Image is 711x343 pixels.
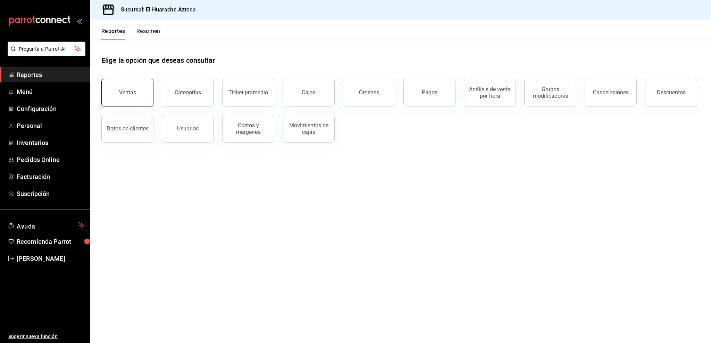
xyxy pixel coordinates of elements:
button: Costos y márgenes [222,115,274,143]
span: Reportes [17,70,84,79]
div: Órdenes [359,89,379,96]
button: Ventas [101,79,153,106]
span: Recomienda Parrot [17,237,84,246]
button: Ticket promedio [222,79,274,106]
div: Ventas [119,89,136,96]
button: Análisis de venta por hora [464,79,516,106]
span: Pregunta a Parrot AI [19,45,75,53]
div: Categorías [175,89,201,96]
h1: Elige la opción que deseas consultar [101,55,215,66]
button: Grupos modificadores [524,79,576,106]
div: Cancelaciones [593,89,629,96]
span: Facturación [17,172,84,181]
button: Categorías [162,79,214,106]
span: Suscripción [17,189,84,198]
button: Órdenes [343,79,395,106]
div: Cajas [302,88,316,97]
button: Pagos [403,79,455,106]
button: Resumen [136,28,160,40]
div: Grupos modificadores [529,86,572,99]
div: Análisis de venta por hora [468,86,511,99]
a: Cajas [283,79,335,106]
button: Pregunta a Parrot AI [8,42,85,56]
button: Reportes [101,28,125,40]
button: Cancelaciones [585,79,637,106]
span: [PERSON_NAME] [17,254,84,263]
div: navigation tabs [101,28,160,40]
div: Datos de clientes [107,125,149,132]
div: Pagos [422,89,437,96]
div: Usuarios [177,125,199,132]
span: Menú [17,87,84,96]
a: Pregunta a Parrot AI [5,50,85,58]
div: Movimientos de cajas [287,122,330,135]
span: Sugerir nueva función [8,333,84,340]
span: Inventarios [17,138,84,147]
button: Datos de clientes [101,115,153,143]
span: Ayuda [17,221,75,229]
div: Descuentos [657,89,686,96]
button: Movimientos de cajas [283,115,335,143]
button: Descuentos [645,79,697,106]
h3: Sucursal: El Huarache Azteca [115,6,196,14]
div: Costos y márgenes [227,122,270,135]
button: open_drawer_menu [76,18,82,24]
span: Configuración [17,104,84,113]
span: Pedidos Online [17,155,84,164]
div: Ticket promedio [228,89,268,96]
span: Personal [17,121,84,130]
button: Usuarios [162,115,214,143]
